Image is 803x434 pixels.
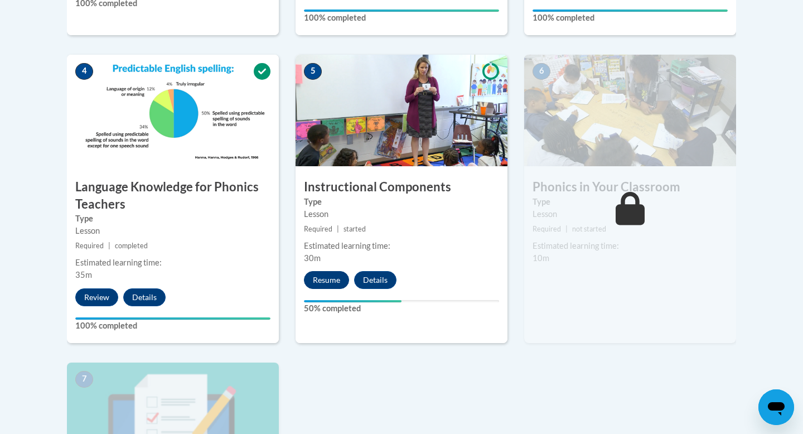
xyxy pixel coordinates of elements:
button: Details [354,271,396,289]
span: not started [572,225,606,233]
img: Course Image [296,55,507,166]
div: Estimated learning time: [304,240,499,252]
span: 10m [533,253,549,263]
label: Type [304,196,499,208]
span: 35m [75,270,92,279]
div: Your progress [533,9,728,12]
div: Lesson [533,208,728,220]
img: Course Image [524,55,736,166]
span: Required [75,242,104,250]
span: completed [115,242,148,250]
span: Required [533,225,561,233]
label: 100% completed [533,12,728,24]
span: 30m [304,253,321,263]
label: 50% completed [304,302,499,315]
label: Type [533,196,728,208]
span: 4 [75,63,93,80]
h3: Language Knowledge for Phonics Teachers [67,179,279,213]
button: Review [75,288,118,306]
div: Your progress [75,317,270,320]
div: Your progress [304,9,499,12]
button: Resume [304,271,349,289]
span: 6 [533,63,550,80]
button: Details [123,288,166,306]
span: 5 [304,63,322,80]
div: Estimated learning time: [533,240,728,252]
h3: Phonics in Your Classroom [524,179,736,196]
div: Estimated learning time: [75,257,270,269]
span: | [337,225,339,233]
span: | [108,242,110,250]
span: 7 [75,371,93,388]
label: 100% completed [304,12,499,24]
div: Lesson [304,208,499,220]
iframe: Button to launch messaging window [758,389,794,425]
h3: Instructional Components [296,179,507,196]
span: started [344,225,366,233]
span: Required [304,225,332,233]
div: Lesson [75,225,270,237]
div: Your progress [304,300,401,302]
label: 100% completed [75,320,270,332]
label: Type [75,213,270,225]
img: Course Image [67,55,279,166]
span: | [565,225,568,233]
